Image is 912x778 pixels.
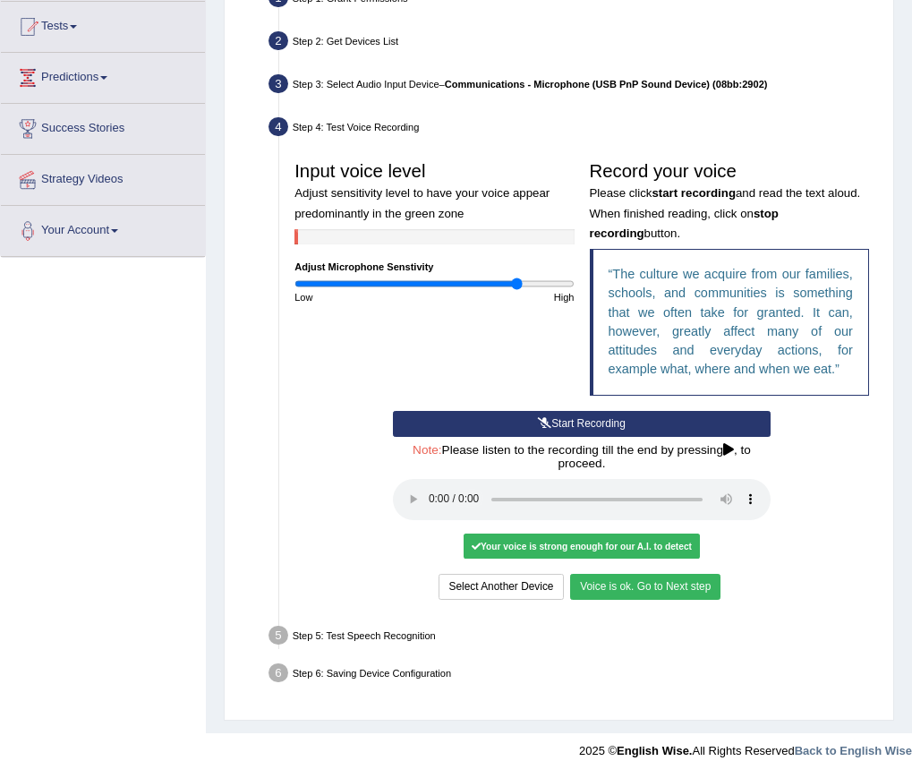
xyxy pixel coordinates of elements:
[1,104,205,149] a: Success Stories
[413,443,442,457] span: Note:
[287,290,435,304] div: Low
[652,186,736,200] b: start recording
[439,574,563,600] button: Select Another Device
[617,744,692,757] strong: English Wise.
[262,621,887,654] div: Step 5: Test Speech Recognition
[1,53,205,98] a: Predictions
[294,260,433,274] label: Adjust Microphone Senstivity
[795,744,912,757] a: Back to English Wise
[393,444,771,471] h4: Please listen to the recording till the end by pressing , to proceed.
[1,155,205,200] a: Strategy Videos
[609,267,853,376] q: The culture we acquire from our families, schools, and communities is something that we often tak...
[262,113,887,146] div: Step 4: Test Voice Recording
[590,186,861,240] small: Please click and read the text aloud. When finished reading, click on button.
[1,206,205,251] a: Your Account
[262,659,887,692] div: Step 6: Saving Device Configuration
[262,27,887,60] div: Step 2: Get Devices List
[262,70,887,103] div: Step 3: Select Audio Input Device
[464,534,699,559] div: Your voice is strong enough for our A.I. to detect
[445,79,768,90] b: Communications - Microphone (USB PnP Sound Device) (08bb:2902)
[570,574,720,600] button: Voice is ok. Go to Next step
[294,161,574,221] h3: Input voice level
[393,411,771,437] button: Start Recording
[590,161,869,242] h3: Record your voice
[579,733,912,759] div: 2025 © All Rights Reserved
[439,79,768,90] span: –
[294,186,550,219] small: Adjust sensitivity level to have your voice appear predominantly in the green zone
[434,290,582,304] div: High
[1,2,205,47] a: Tests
